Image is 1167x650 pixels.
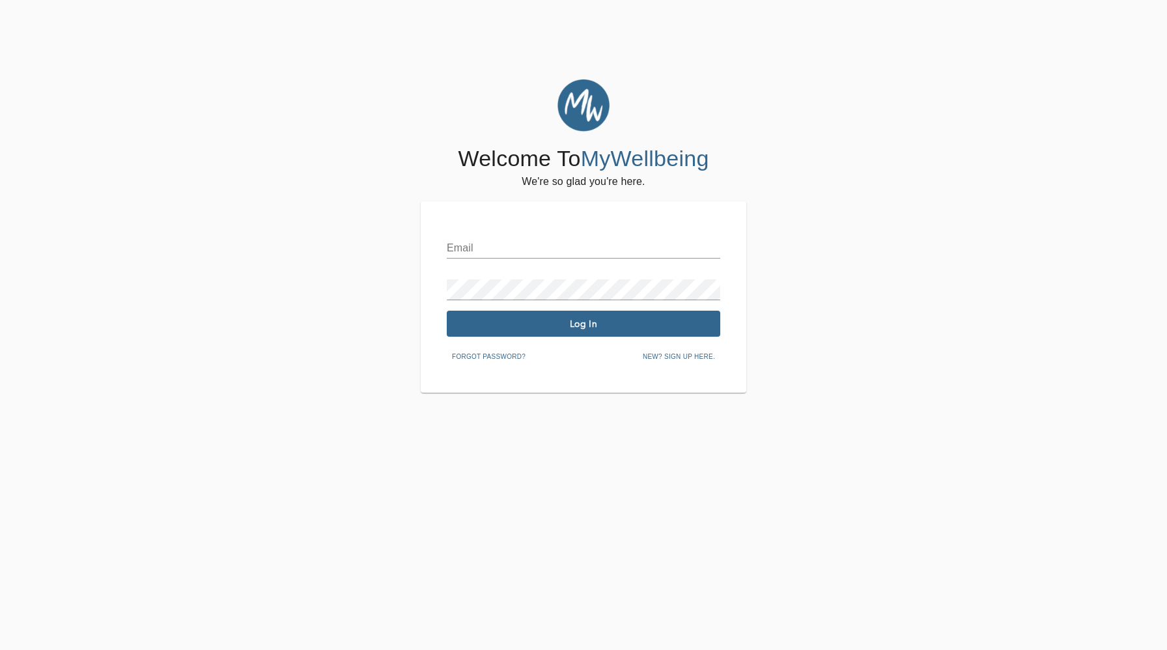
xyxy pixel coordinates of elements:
img: MyWellbeing [557,79,610,132]
span: New? Sign up here. [643,351,715,363]
span: Forgot password? [452,351,526,363]
h4: Welcome To [458,145,709,173]
button: New? Sign up here. [638,347,720,367]
a: Forgot password? [447,350,531,361]
button: Forgot password? [447,347,531,367]
h6: We're so glad you're here. [522,173,645,191]
span: MyWellbeing [581,146,709,171]
span: Log In [452,318,715,330]
button: Log In [447,311,720,337]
